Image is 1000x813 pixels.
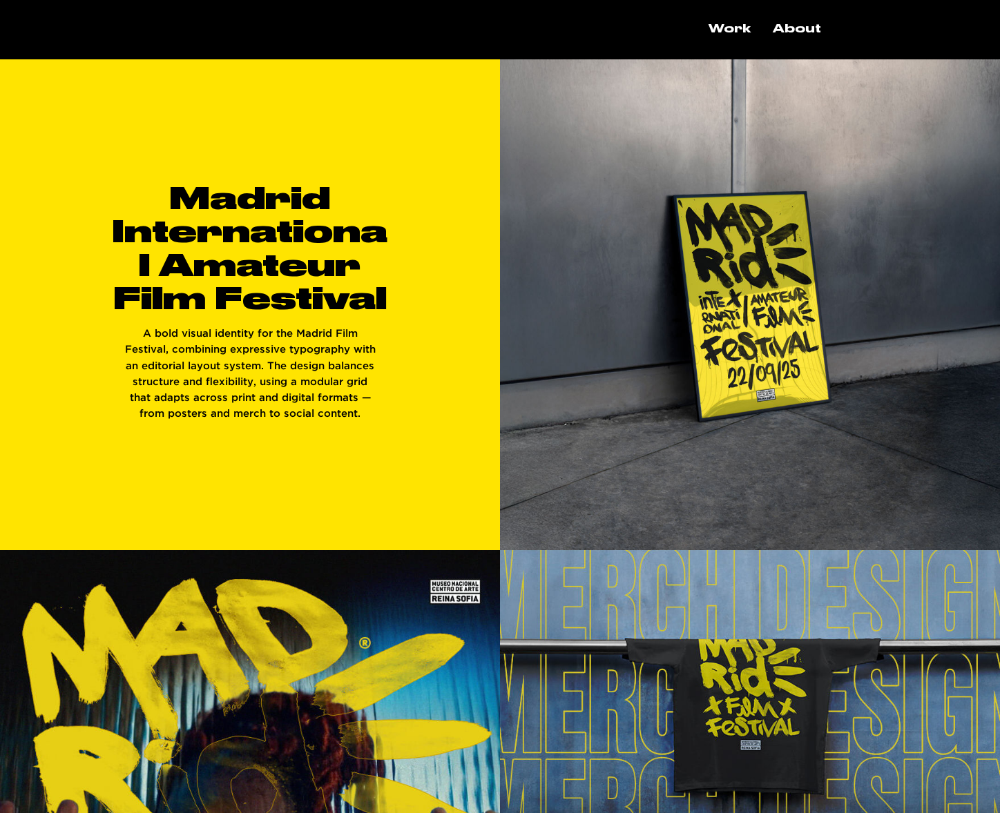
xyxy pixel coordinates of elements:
[766,17,828,41] p: About
[112,185,387,315] span: Madrid International Amateur Film Festival
[500,59,1000,550] img: BenditoMockup-#CCC-Free-Poster.jpg
[762,17,831,41] a: About
[697,17,831,41] nav: Site
[125,329,376,418] span: A bold visual identity for the Madrid Film Festival, combining expressive typography with an edit...
[697,17,762,41] a: Work
[702,17,758,41] p: Work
